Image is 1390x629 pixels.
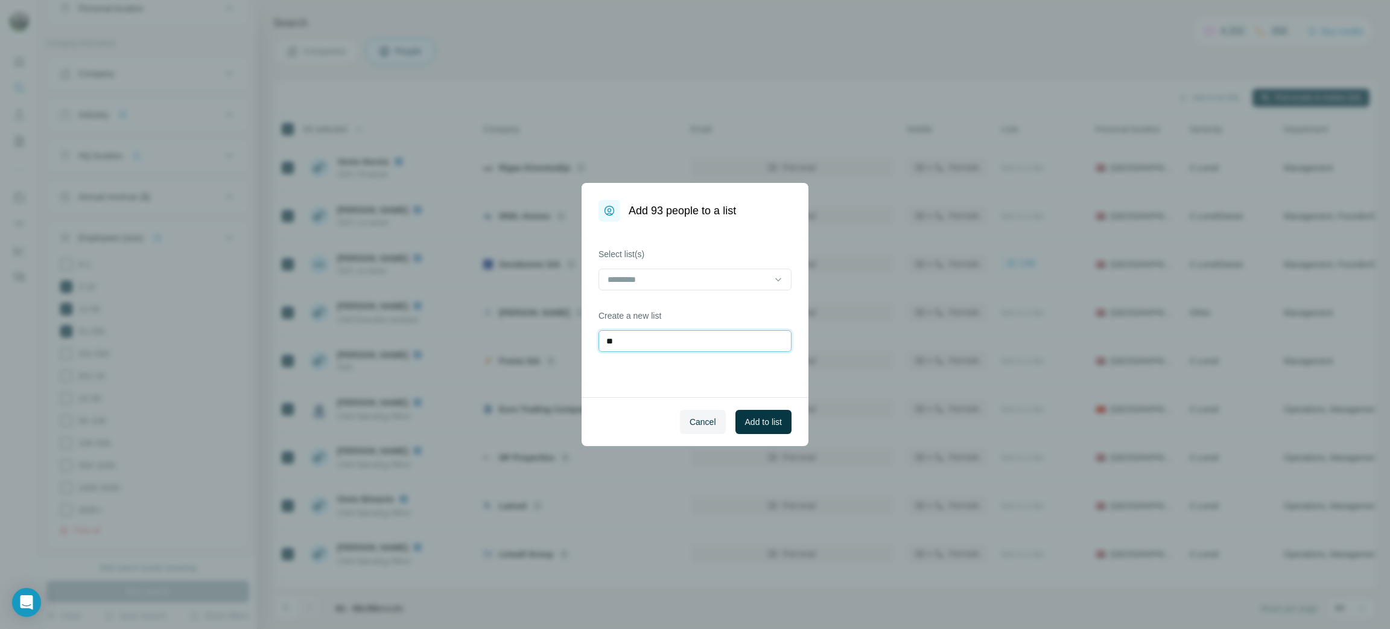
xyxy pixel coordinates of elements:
[690,416,716,428] span: Cancel
[12,588,41,617] div: Open Intercom Messenger
[745,416,782,428] span: Add to list
[680,410,726,434] button: Cancel
[598,310,792,322] label: Create a new list
[735,410,792,434] button: Add to list
[629,202,736,219] h1: Add 93 people to a list
[598,248,792,260] label: Select list(s)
